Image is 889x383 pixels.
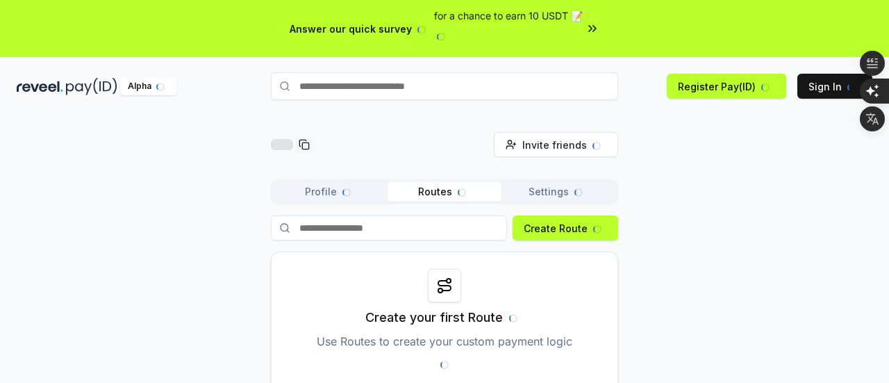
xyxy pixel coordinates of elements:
[522,139,587,151] monica-translate-origin-text: Invite friends
[494,132,618,157] button: Invite friends
[808,81,842,92] monica-translate-origin-text: Sign In
[66,78,117,95] img: pay_id
[290,23,412,35] monica-translate-origin-text: Answer our quick survey
[365,310,503,325] monica-translate-origin-text: Create your first Route
[797,74,872,99] button: Sign In
[418,186,452,197] monica-translate-origin-text: Routes
[524,222,588,234] monica-translate-origin-text: Create Route
[305,186,337,197] monica-translate-origin-text: Profile
[667,74,786,99] button: Register Pay(ID)
[529,186,569,197] monica-translate-origin-text: Settings
[128,81,151,91] monica-translate-origin-text: Alpha
[317,334,572,348] monica-translate-origin-text: Use Routes to create your custom payment logic
[513,215,618,241] button: Create Route
[678,81,756,92] monica-translate-origin-text: Register Pay(ID)
[17,78,63,95] img: reveel_dark
[434,10,583,22] monica-translate-origin-text: for a chance to earn 10 USDT 📝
